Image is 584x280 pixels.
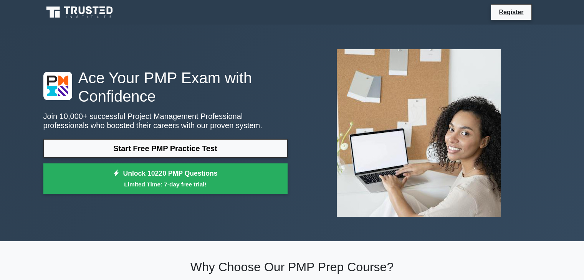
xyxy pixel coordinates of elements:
[43,139,288,158] a: Start Free PMP Practice Test
[43,163,288,194] a: Unlock 10220 PMP QuestionsLimited Time: 7-day free trial!
[43,112,288,130] p: Join 10,000+ successful Project Management Professional professionals who boosted their careers w...
[494,7,528,17] a: Register
[43,69,288,105] h1: Ace Your PMP Exam with Confidence
[43,260,541,274] h2: Why Choose Our PMP Prep Course?
[53,180,278,189] small: Limited Time: 7-day free trial!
